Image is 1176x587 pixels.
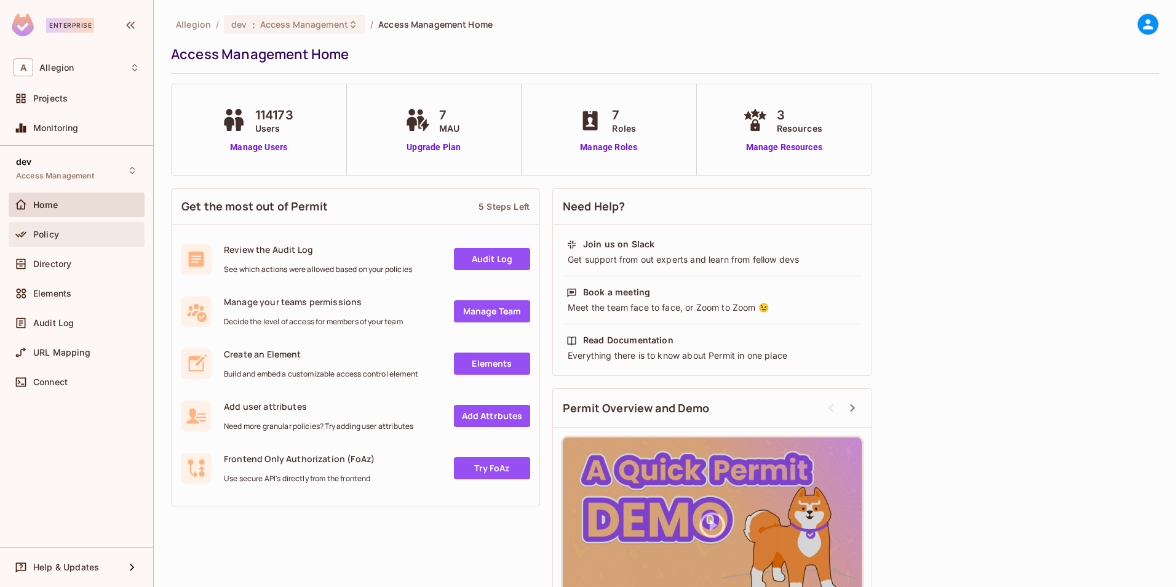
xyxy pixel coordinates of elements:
[171,45,1153,63] div: Access Management Home
[216,18,219,30] li: /
[224,348,418,360] span: Create an Element
[224,421,413,431] span: Need more granular policies? Try adding user attributes
[255,122,293,135] span: Users
[33,94,68,103] span: Projects
[252,20,256,30] span: :
[740,141,828,154] a: Manage Resources
[777,106,822,124] span: 3
[575,141,642,154] a: Manage Roles
[16,171,95,181] span: Access Management
[33,377,68,387] span: Connect
[33,318,74,328] span: Audit Log
[181,199,328,214] span: Get the most out of Permit
[224,265,412,274] span: See which actions were allowed based on your policies
[378,18,493,30] span: Access Management Home
[224,317,403,327] span: Decide the level of access for members of your team
[563,401,710,416] span: Permit Overview and Demo
[33,348,90,357] span: URL Mapping
[224,401,413,412] span: Add user attributes
[583,286,650,298] div: Book a meeting
[231,18,247,30] span: dev
[224,369,418,379] span: Build and embed a customizable access control element
[777,122,822,135] span: Resources
[33,259,71,269] span: Directory
[16,157,31,167] span: dev
[454,405,530,427] a: Add Attrbutes
[39,63,74,73] span: Workspace: Allegion
[12,14,34,36] img: SReyMgAAAABJRU5ErkJggg==
[566,301,858,314] div: Meet the team face to face, or Zoom to Zoom 😉
[479,201,530,212] div: 5 Steps Left
[454,300,530,322] a: Manage Team
[46,18,94,33] div: Enterprise
[454,457,530,479] a: Try FoAz
[33,562,99,572] span: Help & Updates
[454,353,530,375] a: Elements
[583,334,673,346] div: Read Documentation
[33,200,58,210] span: Home
[224,244,412,255] span: Review the Audit Log
[218,141,300,154] a: Manage Users
[224,296,403,308] span: Manage your teams permissions
[176,18,211,30] span: the active workspace
[612,122,636,135] span: Roles
[439,122,459,135] span: MAU
[224,474,375,484] span: Use secure API's directly from the frontend
[566,254,858,266] div: Get support from out experts and learn from fellow devs
[33,230,59,239] span: Policy
[563,199,626,214] span: Need Help?
[224,453,375,465] span: Frontend Only Authorization (FoAz)
[402,141,466,154] a: Upgrade Plan
[439,106,459,124] span: 7
[454,248,530,270] a: Audit Log
[255,106,293,124] span: 114173
[260,18,348,30] span: Access Management
[566,349,858,362] div: Everything there is to know about Permit in one place
[612,106,636,124] span: 7
[33,289,71,298] span: Elements
[370,18,373,30] li: /
[14,58,33,76] span: A
[583,238,654,250] div: Join us on Slack
[33,123,79,133] span: Monitoring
